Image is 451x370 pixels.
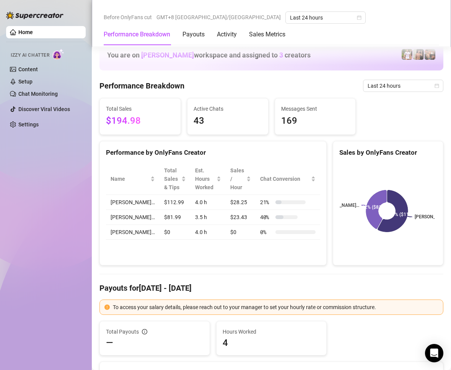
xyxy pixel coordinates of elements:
[106,210,160,225] td: [PERSON_NAME]…
[223,337,320,349] span: 4
[217,30,237,39] div: Activity
[190,195,226,210] td: 4.0 h
[99,80,184,91] h4: Performance Breakdown
[107,51,311,59] h1: You are on workspace and assigned to creators
[425,49,435,60] img: Osvaldo
[156,11,281,23] span: GMT+8 [GEOGRAPHIC_DATA]/[GEOGRAPHIC_DATA]
[321,203,359,208] text: [PERSON_NAME]…
[106,163,160,195] th: Name
[6,11,63,19] img: logo-BBDzfeDw.svg
[142,329,147,334] span: info-circle
[106,105,174,113] span: Total Sales
[106,225,160,240] td: [PERSON_NAME]…
[104,305,110,310] span: exclamation-circle
[260,228,272,236] span: 0 %
[11,52,49,59] span: Izzy AI Chatter
[249,30,285,39] div: Sales Metrics
[195,166,215,192] div: Est. Hours Worked
[194,114,262,128] span: 43
[160,163,190,195] th: Total Sales & Tips
[18,106,70,112] a: Discover Viral Videos
[290,12,361,23] span: Last 24 hours
[104,11,152,23] span: Before OnlyFans cut
[106,114,174,128] span: $194.98
[141,51,194,59] span: [PERSON_NAME]
[160,225,190,240] td: $0
[18,29,33,35] a: Home
[160,210,190,225] td: $81.99
[281,105,350,113] span: Messages Sent
[106,337,113,349] span: —
[104,30,170,39] div: Performance Breakdown
[194,105,262,113] span: Active Chats
[279,51,283,59] span: 3
[182,30,205,39] div: Payouts
[281,114,350,128] span: 169
[18,79,33,85] a: Setup
[113,303,438,311] div: To access your salary details, please reach out to your manager to set your hourly rate or commis...
[226,163,256,195] th: Sales / Hour
[226,225,256,240] td: $0
[413,49,424,60] img: Zach
[106,327,139,336] span: Total Payouts
[230,166,245,192] span: Sales / Hour
[339,147,437,158] div: Sales by OnlyFans Creator
[357,15,361,20] span: calendar
[18,66,38,72] a: Content
[190,210,226,225] td: 3.5 h
[223,327,320,336] span: Hours Worked
[368,80,439,92] span: Last 24 hours
[256,163,320,195] th: Chat Conversion
[111,175,149,183] span: Name
[106,147,320,158] div: Performance by OnlyFans Creator
[226,195,256,210] td: $28.25
[18,121,39,128] a: Settings
[226,210,256,225] td: $23.43
[425,344,443,362] div: Open Intercom Messenger
[260,213,272,221] span: 40 %
[435,83,439,88] span: calendar
[160,195,190,210] td: $112.99
[260,175,309,183] span: Chat Conversion
[164,166,180,192] span: Total Sales & Tips
[99,283,443,293] h4: Payouts for [DATE] - [DATE]
[18,91,58,97] a: Chat Monitoring
[402,49,412,60] img: Hector
[52,49,64,60] img: AI Chatter
[190,225,226,240] td: 4.0 h
[260,198,272,206] span: 21 %
[106,195,160,210] td: [PERSON_NAME]…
